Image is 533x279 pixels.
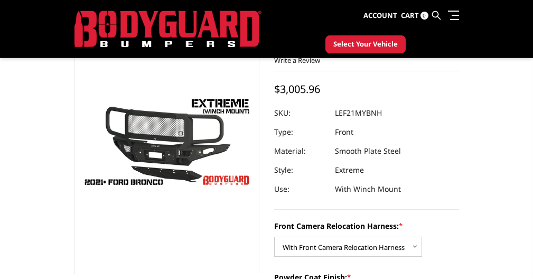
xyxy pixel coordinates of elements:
a: Write a Review [274,55,320,65]
dt: Type: [274,123,327,142]
dt: Material: [274,142,327,161]
dd: With Winch Mount [335,180,401,199]
dt: Use: [274,180,327,199]
span: 0 [420,12,428,20]
span: Cart [401,11,419,20]
dd: Smooth Plate Steel [335,142,401,161]
span: Account [363,11,397,20]
a: Bronco Extreme Front (winch mount) [74,10,259,274]
img: BODYGUARD BUMPERS [74,11,261,48]
span: Select Your Vehicle [333,39,398,50]
dd: LEF21MYBNH [335,104,382,123]
a: Cart 0 [401,2,428,30]
dt: SKU: [274,104,327,123]
button: Select Your Vehicle [325,35,406,53]
label: Front Camera Relocation Harness: [274,220,459,231]
a: Account [363,2,397,30]
span: $3,005.96 [274,82,320,96]
dd: Extreme [335,161,364,180]
dd: Front [335,123,353,142]
dt: Style: [274,161,327,180]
